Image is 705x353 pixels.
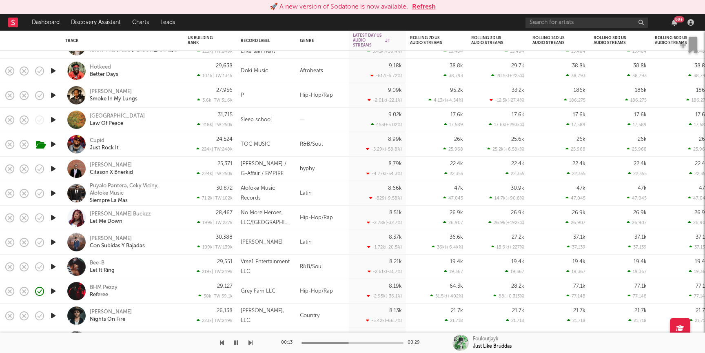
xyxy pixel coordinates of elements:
[216,210,233,215] div: 28,467
[188,293,233,299] div: 30k | TW: 59.1k
[90,316,125,323] div: Nights On Fire
[90,64,111,71] a: Hotkeed
[389,235,402,240] div: 8.37k
[655,36,696,45] div: Rolling 60D US Audio Streams
[628,318,647,323] div: 21,718
[90,211,151,218] a: [PERSON_NAME] Buckzz
[511,186,524,191] div: 30.9k
[487,147,524,152] div: 25.2k ( +6.58k % )
[634,259,647,264] div: 19.4k
[443,147,463,152] div: 25,968
[90,169,133,176] a: Citason X Bnerkid
[241,38,279,43] div: Record Label
[367,220,402,225] div: -2.78k ( -32.7 % )
[241,208,292,228] div: No More Heroes, LLC/[GEOGRAPHIC_DATA][PERSON_NAME]
[241,286,275,296] div: Grey Fam LLC
[241,91,244,100] div: P
[90,242,145,250] div: Con Subidas Y Bajadas
[296,132,349,157] div: R&B/Soul
[218,112,233,118] div: 31,715
[217,259,233,264] div: 29,551
[638,186,647,191] div: 47k
[90,291,108,299] a: Referee
[450,161,463,167] div: 22.4k
[90,120,123,127] div: Law Of Peace
[296,206,349,230] div: Hip-Hop/Rap
[574,88,585,93] div: 186k
[241,159,292,179] div: [PERSON_NAME] / G-Affair / EMPIRE
[594,36,634,45] div: Rolling 30D US Audio Streams
[450,63,463,69] div: 38.8k
[90,309,132,316] a: [PERSON_NAME]
[188,36,220,45] div: US Building Rank
[627,220,647,225] div: 26,907
[454,186,463,191] div: 47k
[241,238,283,247] div: [PERSON_NAME]
[451,308,463,313] div: 21.7k
[627,269,647,274] div: 19,367
[216,137,233,142] div: 24,524
[450,235,463,240] div: 36.6k
[512,112,524,118] div: 17.6k
[489,195,524,201] div: 14.7k ( +90.8 % )
[90,197,128,204] a: Siempre La Mas
[65,14,126,31] a: Discovery Assistant
[505,269,524,274] div: 19,367
[511,137,524,142] div: 25.6k
[572,259,585,264] div: 19.4k
[511,63,524,69] div: 29.7k
[90,267,115,274] div: Let It Ring
[532,36,573,45] div: Rolling 14D US Audio Streams
[296,157,349,181] div: hyphy
[511,284,524,289] div: 28.2k
[241,257,292,277] div: Vrse1 Entertainment LLC
[389,284,402,289] div: 8.19k
[90,260,104,267] a: Bee-B
[90,137,104,144] a: Cupid
[90,235,132,242] div: [PERSON_NAME]
[625,98,647,103] div: 186,275
[627,73,647,78] div: 38,793
[566,269,585,274] div: 19,367
[188,73,233,78] div: 104k | TW: 134k
[635,88,647,93] div: 186k
[90,113,145,120] a: [GEOGRAPHIC_DATA]
[564,98,585,103] div: 186,275
[633,210,647,215] div: 26.9k
[90,88,132,95] a: [PERSON_NAME]
[450,284,463,289] div: 64.3k
[368,269,402,274] div: -2.61k ( -31.7 % )
[410,36,451,45] div: Rolling 7D US Audio Streams
[567,244,585,250] div: 37,139
[65,38,175,43] div: Track
[368,98,402,103] div: -2.01k ( -22.1 % )
[490,98,524,103] div: -12.5k ( -27.4 % )
[90,144,119,152] a: Just Rock It
[627,49,647,54] div: 15,484
[241,115,272,125] div: Sleep school
[367,293,402,299] div: -2.95k ( -36.1 % )
[443,195,463,201] div: 47,045
[188,269,233,274] div: 219k | TW: 249k
[628,244,647,250] div: 37,139
[370,73,402,78] div: -617 ( -6.72 % )
[443,220,463,225] div: 26,907
[90,218,122,225] a: Let Me Down
[512,88,524,93] div: 33.2k
[241,66,268,76] div: Doki Music
[566,49,585,54] div: 15,484
[296,181,349,206] div: Latin
[217,161,233,167] div: 25,371
[367,49,402,54] div: 3.41k ( +36.4 % )
[444,171,463,176] div: 22,355
[296,304,349,328] div: Country
[471,36,512,45] div: Rolling 3D US Audio Streams
[627,195,647,201] div: 47,045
